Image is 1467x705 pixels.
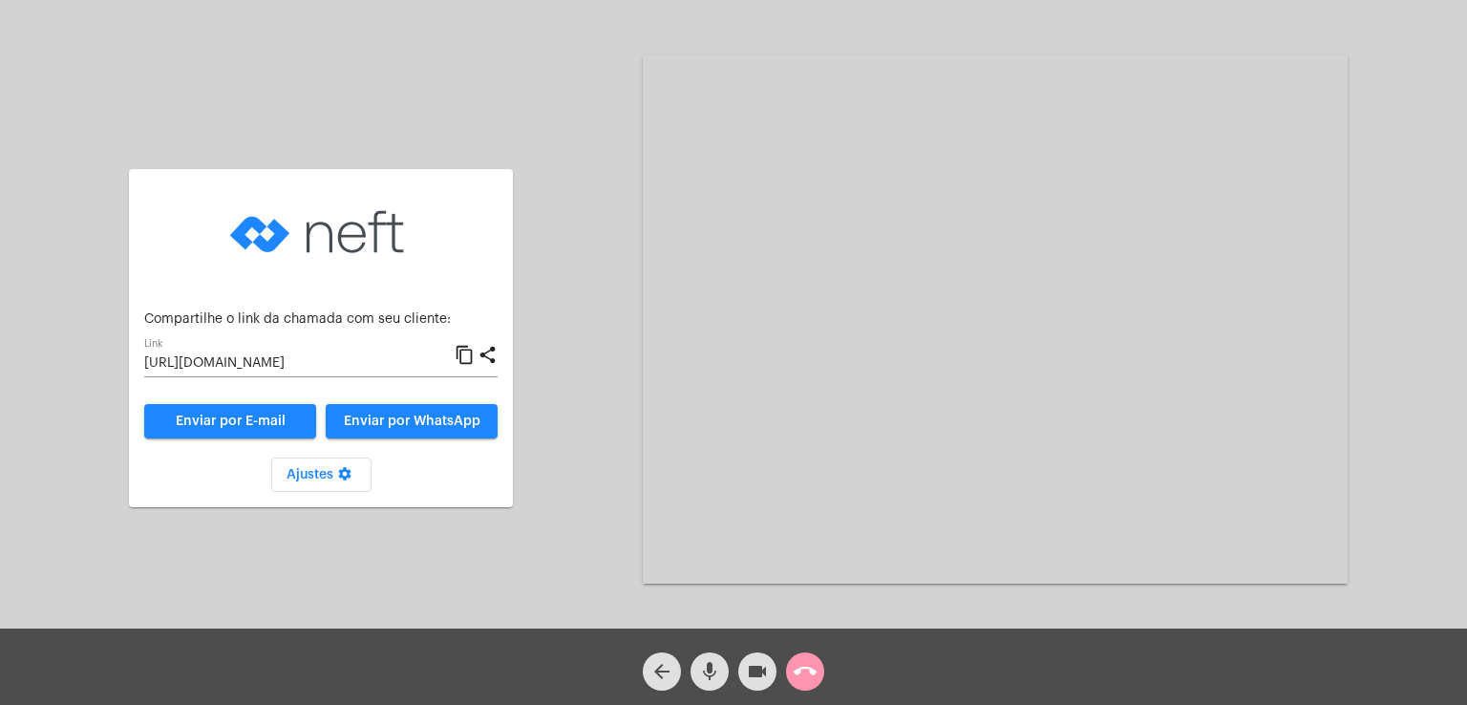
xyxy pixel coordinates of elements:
mat-icon: arrow_back [650,660,673,683]
span: Enviar por E-mail [176,415,286,428]
button: Enviar por WhatsApp [326,404,498,438]
mat-icon: content_copy [455,344,475,367]
mat-icon: share [478,344,498,367]
button: Ajustes [271,458,372,492]
span: Ajustes [287,468,356,481]
span: Enviar por WhatsApp [344,415,480,428]
img: logo-neft-novo-2.png [225,184,416,280]
mat-icon: mic [698,660,721,683]
mat-icon: call_end [794,660,817,683]
a: Enviar por E-mail [144,404,316,438]
mat-icon: settings [333,466,356,489]
mat-icon: videocam [746,660,769,683]
p: Compartilhe o link da chamada com seu cliente: [144,312,498,327]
